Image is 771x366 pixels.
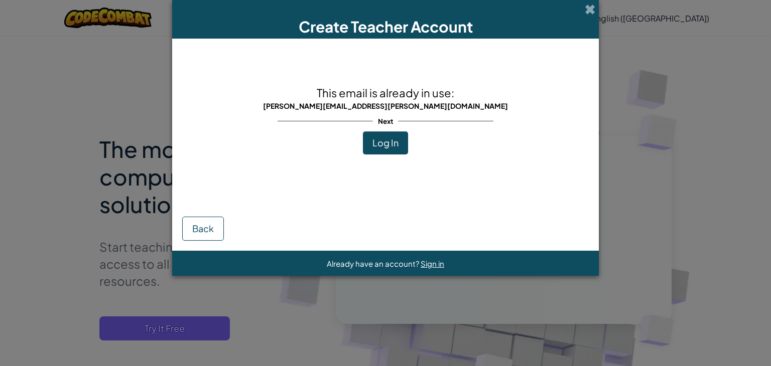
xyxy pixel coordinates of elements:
button: Log In [363,131,408,154]
span: Next [373,114,399,128]
span: Back [192,223,214,234]
span: This email is already in use: [317,86,454,100]
span: Log In [372,137,399,148]
span: Already have an account? [327,259,421,268]
button: Back [182,217,224,241]
a: Sign in [421,259,444,268]
span: [PERSON_NAME][EMAIL_ADDRESS][PERSON_NAME][DOMAIN_NAME] [263,101,508,110]
span: Create Teacher Account [299,17,473,36]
